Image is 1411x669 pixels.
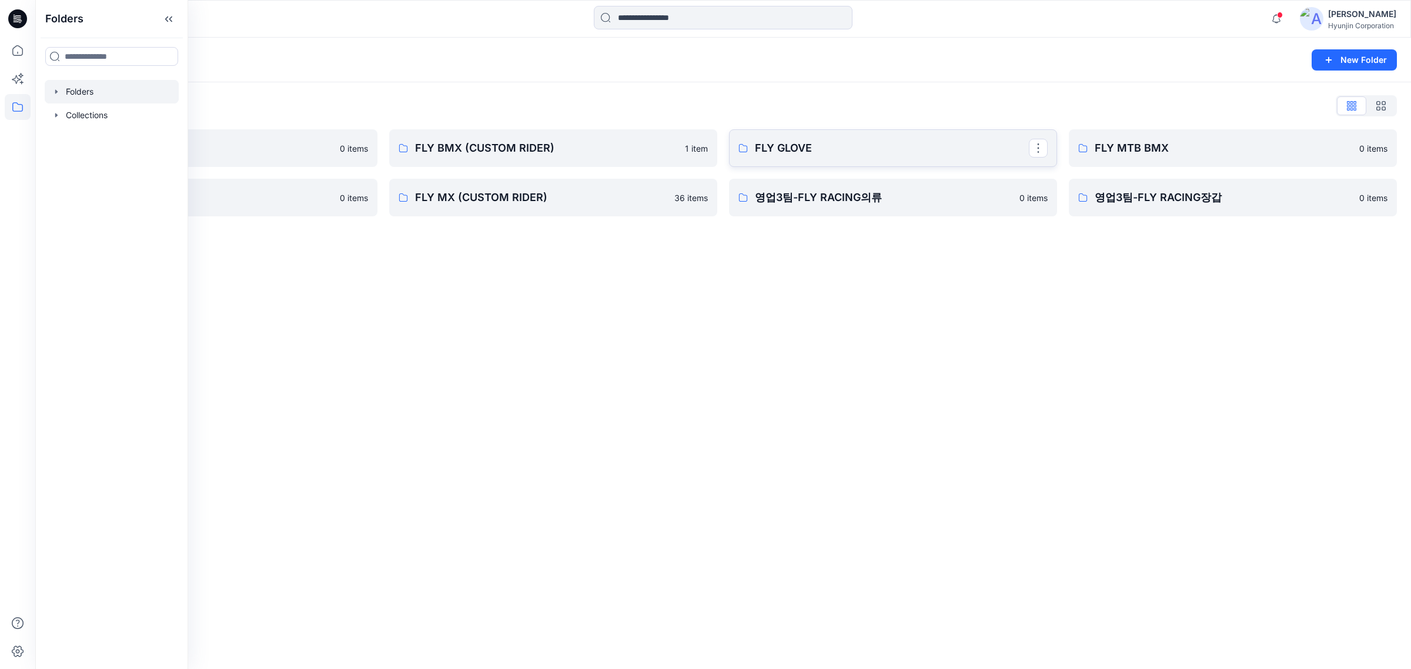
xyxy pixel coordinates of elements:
p: 0 items [1019,192,1048,204]
p: 영업3팀-FLY RACING장갑 [1095,189,1352,206]
a: FLY MX (CUSTOM RIDER)36 items [389,179,717,216]
button: New Folder [1312,49,1397,71]
div: [PERSON_NAME] [1328,7,1396,21]
p: 1 item [685,142,708,155]
img: avatar [1300,7,1323,31]
p: 36 items [674,192,708,204]
a: 0-[PERSON_NAME]0 items [49,129,377,167]
p: FLY MX (CUSTOM RIDER) [415,189,667,206]
a: FLY BMX (CUSTOM RIDER)1 item [389,129,717,167]
a: 영업3팀-FLY RACING의류0 items [729,179,1057,216]
a: 영업3팀-FLY RACING장갑0 items [1069,179,1397,216]
p: FLY MTB BMX [1095,140,1352,156]
p: 0 items [1359,192,1387,204]
a: FLY GLOVE [729,129,1057,167]
p: FLY GLOVE [755,140,1029,156]
p: 0 items [340,192,368,204]
p: 0 items [340,142,368,155]
p: FLY BMX (CUSTOM RIDER) [415,140,678,156]
p: FLY MX [75,189,333,206]
a: FLY MX0 items [49,179,377,216]
a: FLY MTB BMX0 items [1069,129,1397,167]
p: 영업3팀-FLY RACING의류 [755,189,1012,206]
p: 0 items [1359,142,1387,155]
p: 0-[PERSON_NAME] [75,140,333,156]
div: Hyunjin Corporation [1328,21,1396,30]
